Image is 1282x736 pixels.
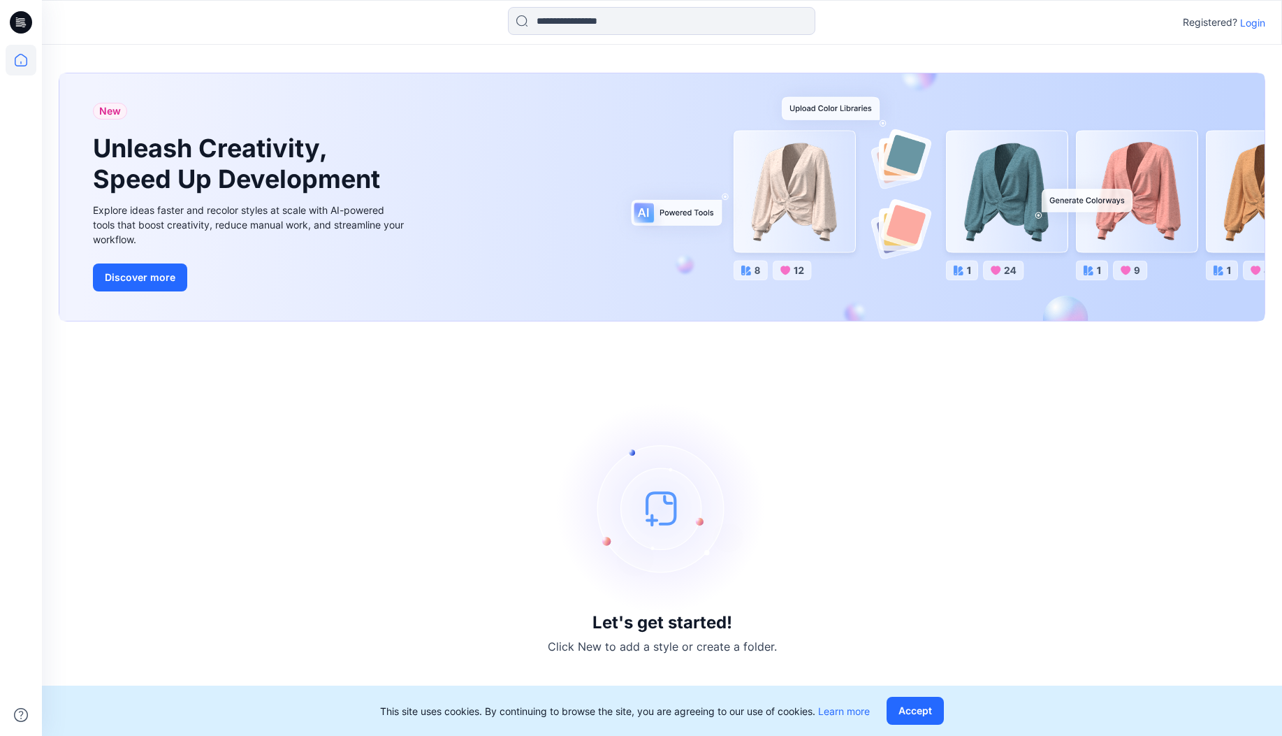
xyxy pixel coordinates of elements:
p: This site uses cookies. By continuing to browse the site, you are agreeing to our use of cookies. [380,704,870,719]
a: Learn more [818,705,870,717]
h3: Let's get started! [592,613,732,633]
p: Login [1240,15,1265,30]
p: Click New to add a style or create a folder. [548,638,777,655]
button: Accept [887,697,944,725]
button: Discover more [93,264,187,291]
a: Discover more [93,264,407,291]
div: Explore ideas faster and recolor styles at scale with AI-powered tools that boost creativity, red... [93,203,407,247]
p: Registered? [1183,14,1237,31]
span: New [99,103,121,120]
img: empty-state-image.svg [558,403,767,613]
h1: Unleash Creativity, Speed Up Development [93,134,386,194]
